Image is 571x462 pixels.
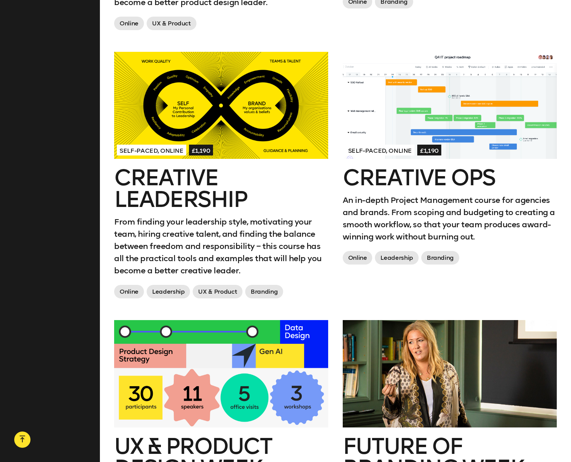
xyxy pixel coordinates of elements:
span: £1,190 [417,145,441,155]
span: Self-paced, Online [345,145,415,155]
h2: Creative Leadership [114,167,328,210]
span: Branding [421,251,459,265]
span: Leadership [147,285,190,298]
span: Online [114,17,144,30]
span: UX & Product [193,285,242,298]
span: £1,190 [189,145,213,155]
p: From finding your leadership style, motivating your team, hiring creative talent, and finding the... [114,216,328,277]
span: UX & Product [147,17,196,30]
span: Online [343,251,373,265]
span: Self-paced, Online [117,145,186,155]
h2: Creative Ops [343,167,557,189]
span: Online [114,285,144,298]
p: An in-depth Project Management course for agencies and brands. From scoping and budgeting to crea... [343,194,557,243]
span: Leadership [375,251,418,265]
span: Branding [245,285,283,298]
a: Self-paced, Online£1,190Creative OpsAn in-depth Project Management course for agencies and brands... [343,52,557,267]
a: Self-paced, Online£1,190Creative LeadershipFrom finding your leadership style, motivating your te... [114,52,328,301]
